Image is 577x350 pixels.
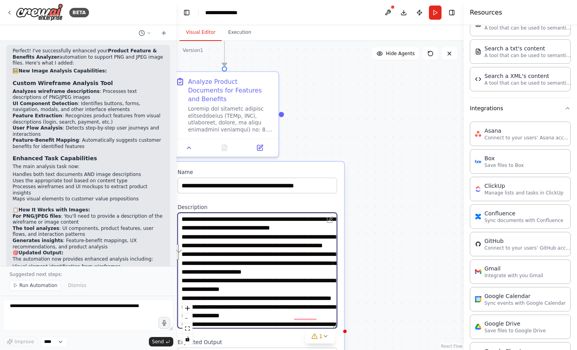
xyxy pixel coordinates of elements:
strong: Analyzes wireframe descriptions [13,89,100,94]
button: zoom in [182,303,193,313]
span: Dismiss [68,282,86,289]
div: Analyze Product Documents for Features and BenefitsLoremip dol sitametc adipisc elitseddoeius (TE... [170,71,279,157]
button: No output available [206,143,243,153]
li: : Processes text descriptions of PNG/JPEG images [13,89,164,101]
strong: New Image Analysis Capabilities: [19,68,107,74]
button: Hide left sidebar [181,7,192,18]
li: : UI components, product features, user flows, and interaction patterns [13,226,164,238]
button: zoom out [182,313,193,324]
button: Execution [222,24,258,41]
button: Open in side panel [245,143,275,153]
div: Confluence [484,209,563,217]
textarea: To enrich screen reader interactions, please activate Accessibility in Grammarly extension settings [3,299,173,331]
p: Perfect! I've successfully enhanced your automation to support PNG and JPEG image files. Here's w... [13,48,164,67]
img: Logo [16,4,63,21]
div: Box [484,154,524,162]
a: React Flow attribution [441,344,462,348]
p: Integrate with you Gmail [484,272,543,279]
label: Description [178,204,337,211]
label: Expected Output [178,339,337,346]
p: Save files to Google Drive [484,328,546,334]
img: Gmail [475,269,481,275]
p: Suggested next steps: [9,271,167,278]
p: Sync documents with Confluence [484,217,563,224]
strong: For PNG/JPEG files [13,213,61,219]
nav: breadcrumb [205,9,246,17]
li: : You'll need to provide a description of the wireframe or image content [13,213,164,226]
img: XMLSearchTool [475,76,481,82]
p: Manage lists and tasks in ClickUp [484,190,564,196]
div: Loremip dol sitametc adipisc elitseddoeius (TEMp, INCi, utlaboreet, dolore, ma aliqu enimadmini v... [188,105,273,133]
strong: Enhanced Task Capabilities [13,155,97,161]
button: Integrations [470,98,571,119]
button: Run Automation [9,280,61,291]
img: Google Drive [475,324,481,330]
span: Run Automation [19,282,58,289]
p: The automation now provides enhanced analysis including: [13,256,164,263]
p: A tool that can be used to semantic search a query from a txt's content. [484,52,571,59]
li: : Recognizes product features from visual descriptions (login, search, payment, etc.) [13,113,164,125]
li: : Identifies buttons, forms, navigation, modals, and other interface elements [13,101,164,113]
div: React Flow controls [182,303,193,344]
span: 1 [319,332,323,340]
button: 1 [305,329,335,344]
span: Hide Agents [386,50,415,57]
strong: Product Feature & Benefits Analyzer [13,48,157,60]
li: Maps visual elements to customer value propositions [13,196,164,202]
textarea: To enrich screen reader interactions, please activate Accessibility in Grammarly extension settings [178,213,337,328]
h2: 🎯 [13,250,164,256]
button: Visual Editor [180,24,222,41]
strong: User Flow Analysis [13,125,63,131]
li: : Automatically suggests customer benefits for identified features [13,137,164,150]
li: : Feature-benefit mappings, UX recommendations, and product analysis [13,238,164,250]
img: Asana [475,131,481,137]
img: GitHub [475,241,481,247]
p: A tool that can be used to semantic search a query from a PDF's content. [484,25,571,31]
div: Version 1 [183,47,203,54]
strong: Generates insights [13,238,63,243]
button: Start a new chat [158,28,170,38]
div: Search a XML's content [484,72,571,80]
div: Asana [484,127,571,135]
p: Save files to Box [484,162,524,169]
button: Switch to previous chat [135,28,154,38]
strong: Custom Wireframe Analysis Tool [13,80,113,86]
button: fit view [182,324,193,334]
div: Google Drive [484,320,546,328]
button: toggle interactivity [182,334,193,344]
button: Open in editor [325,215,336,225]
strong: The tool analyzes [13,226,59,231]
button: Hide right sidebar [446,7,457,18]
p: Sync events with Google Calendar [484,300,566,306]
h4: Resources [470,8,502,17]
strong: Feature-Benefit Mapping [13,137,79,143]
button: Click to speak your automation idea [158,317,170,329]
h2: 🖼️ [13,68,164,74]
li: Processes wireframes and UI mockups to extract product insights [13,184,164,196]
div: Search a txt's content [484,44,571,52]
span: Improve [15,339,34,345]
strong: Feature Extraction [13,113,62,119]
strong: Updated Output: [19,250,63,256]
p: The main analysis task now: [13,164,164,170]
p: A tool that can be used to semantic search a query from a XML's content. [484,80,571,86]
li: : Detects step-by-step user journeys and interactions [13,125,164,137]
strong: How It Works with Images: [19,207,90,213]
div: Google Calendar [484,292,566,300]
button: Hide Agents [372,47,419,60]
label: Name [178,169,337,176]
strong: UI Component Detection [13,101,78,106]
img: Confluence [475,213,481,220]
button: Improve [3,337,37,347]
img: Box [475,158,481,165]
p: Connect to your users’ Asana accounts [484,135,571,141]
div: Analyze Product Documents for Features and Benefits [188,77,273,104]
div: ClickUp [484,182,564,190]
li: Handles both text documents AND image descriptions [13,172,164,178]
div: GitHub [484,237,571,245]
p: Connect to your users’ GitHub accounts [484,245,571,251]
h2: 📋 [13,207,164,213]
div: Gmail [484,265,543,272]
button: Send [149,337,173,346]
div: BETA [69,8,89,17]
